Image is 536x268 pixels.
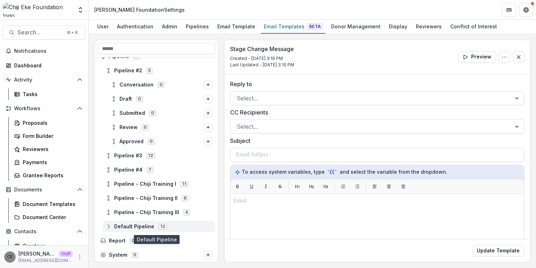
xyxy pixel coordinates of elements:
div: Admin [159,21,180,32]
span: Contacts [14,229,74,235]
div: Document Center [23,213,80,221]
span: System [109,252,127,258]
span: 0 [158,82,164,88]
a: Authentication [114,20,156,34]
span: 4 [183,210,190,215]
button: Underline [246,181,257,192]
div: Pipeline #25 [103,65,215,76]
span: Pipeline #2 [114,68,142,74]
div: Conversation0Options [108,79,215,90]
nav: breadcrumb [91,5,188,15]
a: Document Center [11,211,85,223]
span: 6 [182,195,188,201]
span: 0 [136,96,143,102]
span: 7 [147,167,153,173]
div: Review0Options [108,122,215,133]
button: Options [204,137,212,146]
button: H2 [306,181,317,192]
p: To access system variables, type and select the variable from the dropdown. [235,168,520,176]
a: Reviewers [413,20,445,34]
button: Update Template [472,245,524,256]
span: 12 [146,153,155,158]
a: Admin [159,20,180,34]
h3: Stage Change Message [230,46,294,52]
span: Pipeline #4 [114,167,143,173]
p: Last Updated - [DATE] 3:10 PM [230,62,294,68]
div: Draft0Options [108,93,215,105]
button: Search... [3,26,85,40]
button: More [76,253,84,261]
button: Options [204,109,212,117]
a: Email Template [214,20,258,34]
button: Align center [383,181,395,192]
span: 0 [130,238,136,244]
code: `{{` [326,168,338,176]
p: [PERSON_NAME] [18,250,56,257]
div: Proposals [23,119,80,127]
button: Open Contacts [3,226,85,237]
p: [EMAIL_ADDRESS][DOMAIN_NAME] [18,257,73,264]
div: ⌘ + K [65,29,79,37]
img: Chiji Eke Foundation logo [3,3,73,17]
button: Italic [260,181,272,192]
button: Close [513,51,524,63]
span: Draft [119,96,132,102]
a: Grantee Reports [11,169,85,181]
button: List [337,181,349,192]
div: Email Template [214,21,258,32]
button: Options [204,123,212,132]
button: List [352,181,363,192]
span: 5 [146,68,152,73]
button: Options [204,80,212,89]
div: Approved0Options [108,136,215,147]
div: Submitted0Options [108,107,215,119]
a: Grantees [11,240,85,252]
button: Options [204,251,212,259]
div: Pipelines [183,21,212,32]
button: H1 [292,181,303,192]
button: Open Workflows [3,103,85,114]
label: Reply to [230,80,520,88]
div: Dashboard [14,62,80,69]
button: Preview [458,51,496,63]
button: Bold [232,181,243,192]
div: Grantee Reports [23,172,80,179]
a: Conflict of Interest [447,20,500,34]
span: 0 [148,139,155,144]
div: Reviewers [23,145,80,153]
span: Conversation [119,82,153,88]
div: Pipeline #47 [103,164,215,175]
div: Grantees [23,242,80,250]
span: 0 [142,124,149,130]
a: Document Templates [11,198,85,210]
div: System0Options [97,249,215,261]
div: Donor Management [328,21,383,32]
span: 0 [132,252,138,258]
div: Pipeline - Chiji Training II6 [103,192,215,204]
div: User [94,21,111,32]
button: Align left [369,181,380,192]
span: Pipeline #3 [114,153,142,159]
span: Documents [14,187,74,193]
a: Email Templates Beta [261,20,325,34]
span: Pipeline - Chiji Training I [114,181,176,187]
span: Notifications [14,48,83,54]
span: Pipeline - Chiji Training III [114,210,179,216]
button: Open entity switcher [76,3,85,17]
button: Options [499,51,510,63]
a: User [94,20,111,34]
span: Pipeline - Chiji Training II [114,195,178,201]
label: Subject [230,136,520,145]
button: Open Activity [3,74,85,85]
div: Chiji Eke [7,255,13,259]
a: Donor Management [328,20,383,34]
div: Form Builder [23,132,80,140]
span: 11 [180,181,188,187]
a: Form Builder [11,130,85,142]
a: Payments [11,156,85,168]
button: Get Help [519,3,533,17]
span: Activity [14,77,74,83]
a: Dashboard [3,60,85,71]
div: Payments [23,158,80,166]
label: CC Recipients [230,108,520,117]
